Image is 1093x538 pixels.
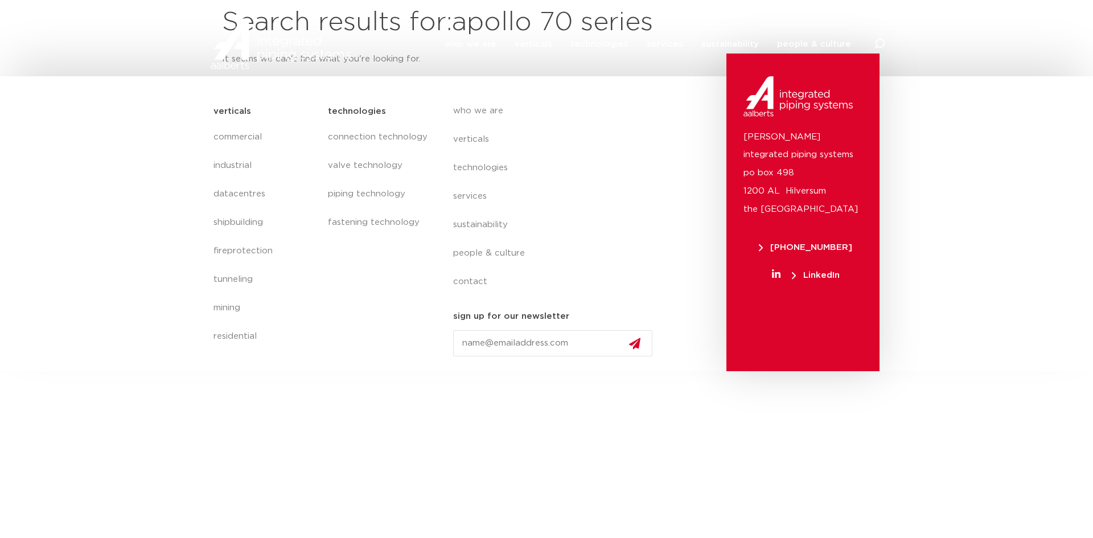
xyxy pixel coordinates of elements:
a: LinkedIn [743,271,868,280]
a: fireprotection [213,237,317,265]
a: connection technology [328,123,430,151]
h5: technologies [328,102,386,121]
a: services [647,21,683,67]
a: tunneling [213,265,317,294]
a: commercial [213,123,317,151]
nav: Menu [328,123,430,237]
a: technologies [453,154,661,182]
a: datacentres [213,180,317,208]
h5: verticals [213,102,251,121]
img: send.svg [629,338,640,350]
a: services [453,182,661,211]
a: residential [213,322,317,351]
a: sustainability [701,21,759,67]
a: shipbuilding [213,208,317,237]
a: sustainability [453,211,661,239]
span: LinkedIn [792,271,840,280]
a: verticals [453,125,661,154]
a: who we are [453,97,661,125]
nav: Menu [213,123,317,351]
a: technologies [570,21,628,67]
a: verticals [515,21,552,67]
a: who we are [445,21,496,67]
h5: sign up for our newsletter [453,307,569,326]
a: fastening technology [328,208,430,237]
span: [PHONE_NUMBER] [759,243,852,252]
a: [PHONE_NUMBER] [743,243,868,252]
a: mining [213,294,317,322]
a: contact [453,268,661,296]
a: piping technology [328,180,430,208]
a: valve technology [328,151,430,180]
input: name@emailaddress.com [453,330,652,356]
p: [PERSON_NAME] integrated piping systems po box 498 1200 AL Hilversum the [GEOGRAPHIC_DATA] [743,128,862,219]
a: industrial [213,151,317,180]
a: people & culture [777,21,851,67]
a: people & culture [453,239,661,268]
nav: Menu [453,97,661,296]
nav: Menu [445,21,851,67]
